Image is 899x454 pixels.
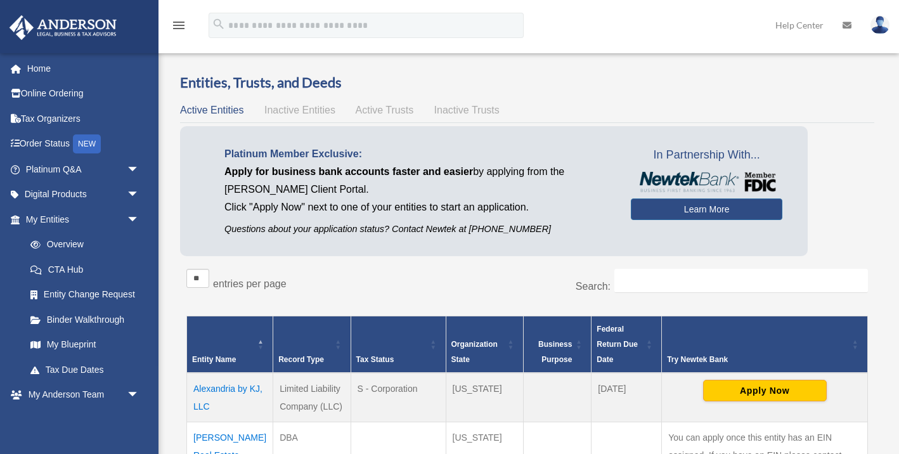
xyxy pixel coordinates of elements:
span: Apply for business bank accounts faster and easier [224,166,473,177]
p: Platinum Member Exclusive: [224,145,612,163]
img: User Pic [870,16,889,34]
a: Platinum Q&Aarrow_drop_down [9,157,158,182]
th: Organization State: Activate to sort [446,316,523,373]
a: Learn More [631,198,782,220]
a: My Entitiesarrow_drop_down [9,207,152,232]
td: [US_STATE] [446,373,523,422]
span: Organization State [451,340,498,364]
span: Inactive Entities [264,105,335,115]
span: arrow_drop_down [127,157,152,183]
span: Tax Status [356,355,394,364]
th: Business Purpose: Activate to sort [523,316,592,373]
a: My Anderson Teamarrow_drop_down [9,382,158,408]
a: Digital Productsarrow_drop_down [9,182,158,207]
span: Inactive Trusts [434,105,500,115]
td: S - Corporation [351,373,446,422]
th: Federal Return Due Date: Activate to sort [592,316,662,373]
span: arrow_drop_down [127,182,152,208]
div: Try Newtek Bank [667,352,848,367]
span: arrow_drop_down [127,407,152,433]
th: Entity Name: Activate to invert sorting [187,316,273,373]
a: Tax Organizers [9,106,158,131]
h3: Entities, Trusts, and Deeds [180,73,874,93]
th: Record Type: Activate to sort [273,316,351,373]
span: Federal Return Due Date [597,325,638,364]
img: NewtekBankLogoSM.png [637,172,776,192]
button: Apply Now [703,380,827,401]
a: Online Ordering [9,81,158,107]
img: Anderson Advisors Platinum Portal [6,15,120,40]
td: Limited Liability Company (LLC) [273,373,351,422]
a: Home [9,56,158,81]
i: menu [171,18,186,33]
th: Try Newtek Bank : Activate to sort [662,316,868,373]
p: Click "Apply Now" next to one of your entities to start an application. [224,198,612,216]
a: Order StatusNEW [9,131,158,157]
a: Overview [18,232,146,257]
label: Search: [576,281,611,292]
span: Business Purpose [538,340,572,364]
span: Entity Name [192,355,236,364]
span: Active Trusts [356,105,414,115]
span: In Partnership With... [631,145,782,165]
a: Tax Due Dates [18,357,152,382]
th: Tax Status: Activate to sort [351,316,446,373]
label: entries per page [213,278,287,289]
a: Entity Change Request [18,282,152,308]
p: by applying from the [PERSON_NAME] Client Portal. [224,163,612,198]
span: arrow_drop_down [127,382,152,408]
span: arrow_drop_down [127,207,152,233]
div: NEW [73,134,101,153]
span: Record Type [278,355,324,364]
td: Alexandria by KJ, LLC [187,373,273,422]
a: Binder Walkthrough [18,307,152,332]
td: [DATE] [592,373,662,422]
a: CTA Hub [18,257,152,282]
a: My Blueprint [18,332,152,358]
p: Questions about your application status? Contact Newtek at [PHONE_NUMBER] [224,221,612,237]
a: My Documentsarrow_drop_down [9,407,158,432]
a: menu [171,22,186,33]
i: search [212,17,226,31]
span: Active Entities [180,105,243,115]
